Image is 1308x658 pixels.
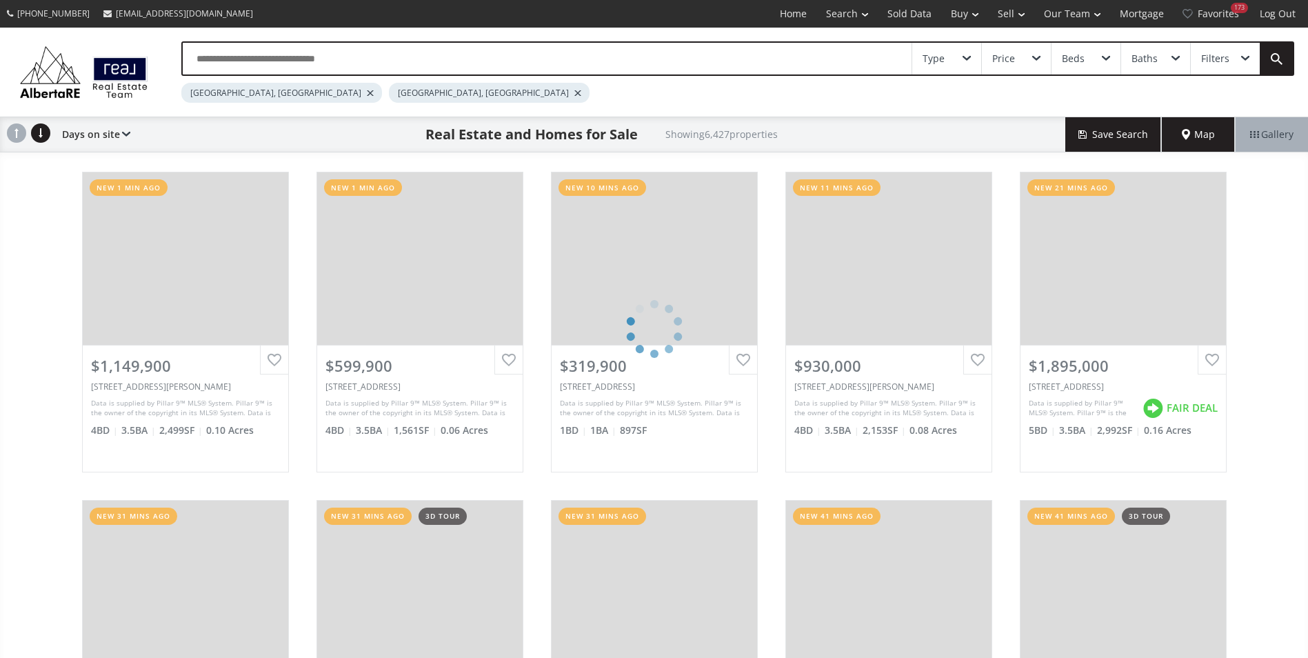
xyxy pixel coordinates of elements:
[17,8,90,19] span: [PHONE_NUMBER]
[923,54,945,63] div: Type
[1162,117,1235,152] div: Map
[181,83,382,103] div: [GEOGRAPHIC_DATA], [GEOGRAPHIC_DATA]
[1182,128,1215,141] span: Map
[97,1,260,26] a: [EMAIL_ADDRESS][DOMAIN_NAME]
[1201,54,1229,63] div: Filters
[389,83,590,103] div: [GEOGRAPHIC_DATA], [GEOGRAPHIC_DATA]
[14,43,154,101] img: Logo
[1250,128,1294,141] span: Gallery
[116,8,253,19] span: [EMAIL_ADDRESS][DOMAIN_NAME]
[1235,117,1308,152] div: Gallery
[1131,54,1158,63] div: Baths
[665,129,778,139] h2: Showing 6,427 properties
[1231,3,1248,13] div: 173
[55,117,130,152] div: Days on site
[425,125,638,144] h1: Real Estate and Homes for Sale
[1065,117,1162,152] button: Save Search
[992,54,1015,63] div: Price
[1062,54,1085,63] div: Beds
